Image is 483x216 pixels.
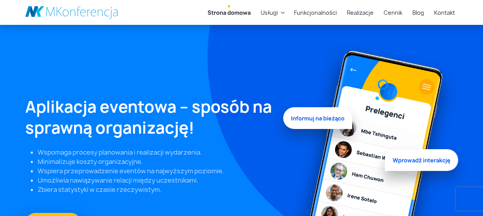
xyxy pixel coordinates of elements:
a: Strona domowa [204,5,254,20]
a: Usługi [258,5,281,20]
span: Wprowadź interakcję [385,147,458,169]
a: Blog [409,5,427,20]
li: Umożliwia nawiązywanie relacji między uczestnikami. [38,176,274,185]
span: Informuj na bieżąco [283,109,352,131]
li: Zbiera statystyki w czasie rzeczywistym. [38,185,274,194]
a: Funkcjonalności [291,5,340,20]
li: Wspomaga procesy planowania i realizacji wydarzenia. [38,148,274,157]
li: Minimalizuje koszty organizacyjne. [38,157,274,166]
li: Wspiera przeprowadzenie eventów na najwyższym poziomie. [38,166,274,176]
a: Realizacje [344,5,377,20]
a: Kontakt [431,5,458,20]
h1: Aplikacja eventowa – sposób na sprawną organizację! [25,96,274,138]
a: Cennik [381,5,405,20]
